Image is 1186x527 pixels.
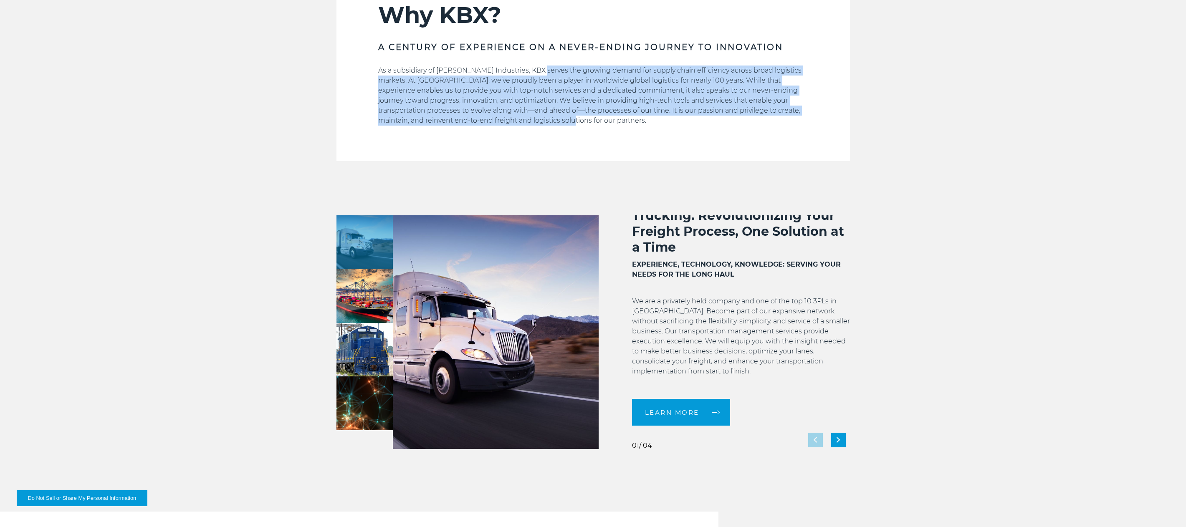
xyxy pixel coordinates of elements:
[632,260,850,280] h3: EXPERIENCE, TECHNOLOGY, KNOWLEDGE: SERVING YOUR NEEDS FOR THE LONG HAUL
[645,409,699,416] span: LEARN MORE
[17,490,147,506] button: Do Not Sell or Share My Personal Information
[831,433,846,447] div: Next slide
[378,66,808,126] p: As a subsidiary of [PERSON_NAME] Industries, KBX serves the growing demand for supply chain effic...
[632,296,850,386] p: We are a privately held company and one of the top 10 3PLs in [GEOGRAPHIC_DATA]. Become part of o...
[336,376,393,430] img: Innovative Freight Logistics with Advanced Technology Solutions
[336,269,393,323] img: Ocean and Air Commercial Management
[378,1,808,29] h2: Why KBX?
[378,41,808,53] h3: A CENTURY OF EXPERIENCE ON A NEVER-ENDING JOURNEY TO INNOVATION
[632,442,652,449] div: / 04
[632,441,639,449] span: 01
[632,399,730,426] a: LEARN MORE arrow arrow
[393,215,599,449] img: Transportation management services
[336,323,393,377] img: Improving Rail Logistics
[837,437,840,443] img: next slide
[632,208,850,255] h2: Trucking: Revolutionizing Your Freight Process, One Solution at a Time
